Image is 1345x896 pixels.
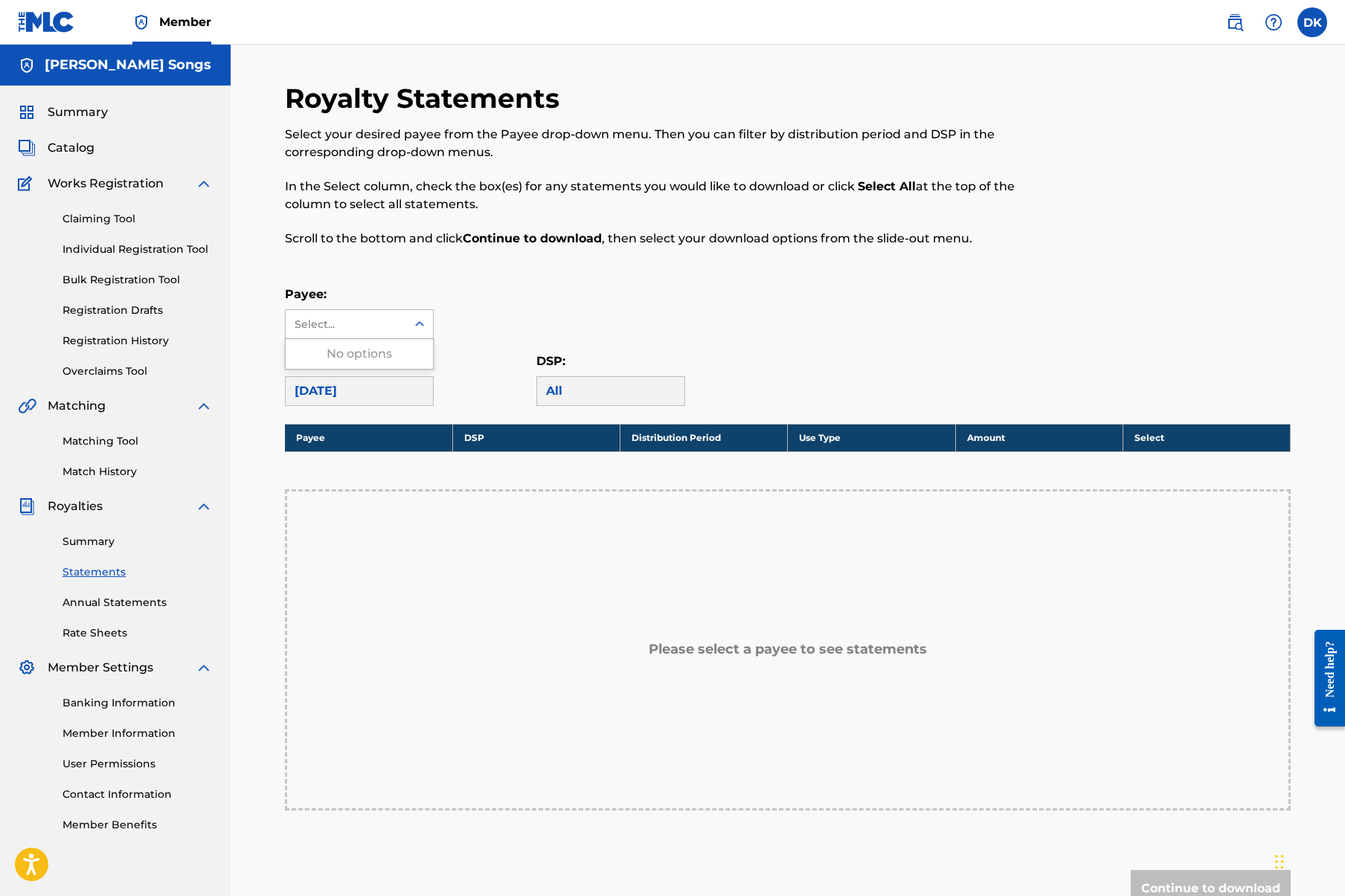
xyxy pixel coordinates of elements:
div: Help [1259,7,1288,37]
img: expand [195,659,213,677]
h5: Please select a payee to see statements [649,641,927,658]
label: Payee: [285,287,327,301]
a: Individual Registration Tool [62,242,213,257]
strong: Continue to download [463,231,602,245]
a: Matching Tool [62,434,213,449]
div: Select... [295,317,396,332]
th: DSP [452,424,620,451]
img: search [1226,13,1244,31]
img: MLC Logo [18,11,75,33]
a: User Permissions [62,756,213,772]
a: Registration History [62,333,213,349]
span: Matching [48,397,106,415]
a: Contact Information [62,787,213,802]
span: Member [159,13,211,30]
a: Member Information [62,726,213,741]
label: DSP: [536,354,565,368]
th: Payee [285,424,452,451]
h5: Kinner Songs [45,57,211,74]
strong: Select All [858,179,916,193]
img: Catalog [18,139,36,157]
div: Drag [1275,839,1284,884]
a: SummarySummary [18,103,108,121]
a: Match History [62,464,213,480]
p: In the Select column, check the box(es) for any statements you would like to download or click at... [285,178,1059,213]
a: Bulk Registration Tool [62,272,213,288]
th: Use Type [788,424,955,451]
img: Member Settings [18,659,36,677]
p: Select your desired payee from the Payee drop-down menu. Then you can filter by distribution peri... [285,126,1059,161]
div: No options [286,339,433,369]
img: Accounts [18,57,36,74]
a: Annual Statements [62,595,213,610]
a: Summary [62,534,213,549]
img: expand [195,397,213,415]
a: Public Search [1220,7,1250,37]
span: Summary [48,103,108,121]
h2: Royalty Statements [285,82,567,115]
iframe: Resource Center [1303,615,1345,742]
th: Distribution Period [620,424,788,451]
a: Rate Sheets [62,625,213,641]
span: Catalog [48,139,94,157]
span: Member Settings [48,659,153,677]
img: expand [195,497,213,515]
a: Registration Drafts [62,303,213,318]
img: Top Rightsholder [132,13,150,31]
a: Statements [62,564,213,580]
iframe: Chat Widget [1271,825,1345,896]
img: expand [195,175,213,193]
img: help [1265,13,1283,31]
a: Member Benefits [62,817,213,833]
a: Banking Information [62,695,213,711]
th: Select [1123,424,1290,451]
img: Matching [18,397,36,415]
a: Claiming Tool [62,211,213,227]
img: Royalties [18,497,36,515]
span: Works Registration [48,175,164,193]
img: Works Registration [18,175,37,193]
th: Amount [955,424,1123,451]
p: Scroll to the bottom and click , then select your download options from the slide-out menu. [285,230,1059,248]
a: CatalogCatalog [18,139,94,157]
img: Summary [18,103,36,121]
span: Royalties [48,497,103,515]
a: Overclaims Tool [62,364,213,379]
div: User Menu [1297,7,1327,37]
